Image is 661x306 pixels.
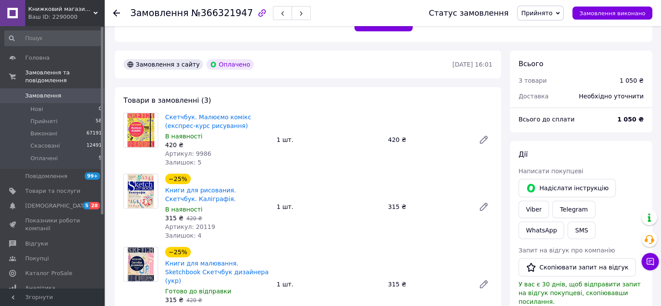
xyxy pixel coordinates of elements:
button: Чат з покупцем [641,253,659,270]
span: Каталог ProSale [25,269,72,277]
span: Покупці [25,255,49,262]
span: 315 ₴ [165,296,183,303]
div: 1 шт. [273,134,384,146]
span: 99+ [85,172,100,180]
div: −25% [165,247,191,257]
a: Книги для рисования. Скетчбук. Каліграфія. [165,187,236,202]
button: SMS [568,222,595,239]
span: Нові [30,105,43,113]
a: Редагувати [475,131,492,148]
a: Telegram [552,201,595,218]
span: Замовлення [25,92,61,100]
span: 3 товари [518,77,547,84]
span: Залишок: 4 [165,232,202,239]
span: Артикул: 9986 [165,150,211,157]
span: 420 ₴ [186,215,202,222]
span: 5 [99,155,102,162]
img: Книги для малювання. Sketchbook Скетчбук дизайнера (укр) [128,247,154,281]
img: Скетчбук. Малюємо комікс (експрес-курс рисування) [127,113,154,147]
div: 315 ₴ [385,278,472,290]
span: Виконані [30,130,57,138]
a: Редагувати [475,276,492,293]
time: [DATE] 16:01 [452,61,492,68]
span: №366321947 [191,8,253,18]
div: Статус замовлення [429,9,509,17]
span: У вас є 30 днів, щоб відправити запит на відгук покупцеві, скопіювавши посилання. [518,281,641,305]
span: Товари та послуги [25,187,80,195]
input: Пошук [4,30,103,46]
span: 315 ₴ [165,215,183,222]
div: 1 шт. [273,278,384,290]
div: 420 ₴ [165,141,269,149]
span: В наявності [165,133,203,140]
a: Книги для малювання. Sketchbook Скетчбук дизайнера (укр) [165,260,269,284]
span: Оплачені [30,155,58,162]
span: Відгуки [25,240,48,248]
div: Замовлення з сайту [123,59,203,70]
span: 58 [96,118,102,125]
span: Повідомлення [25,172,67,180]
div: 315 ₴ [385,201,472,213]
div: Повернутися назад [113,9,120,17]
span: Головна [25,54,50,62]
button: Замовлення виконано [572,7,652,20]
span: Замовлення [130,8,189,18]
span: 5 [83,202,90,209]
button: Скопіювати запит на відгук [518,258,636,276]
span: Дії [518,150,528,158]
div: 420 ₴ [385,134,472,146]
span: Артикул: 20119 [165,223,215,230]
a: WhatsApp [518,222,564,239]
a: Viber [518,201,549,218]
span: Залишок: 5 [165,159,202,166]
a: Редагувати [475,198,492,215]
span: Показники роботи компанії [25,217,80,232]
span: 12491 [86,142,102,150]
div: Необхідно уточнити [574,87,649,106]
span: 0 [99,105,102,113]
div: Оплачено [206,59,253,70]
a: Скетчбук. Малюємо комікс (експрес-курс рисування) [165,114,251,129]
span: 420 ₴ [186,297,202,303]
div: −25% [165,174,191,184]
img: Книги для рисования. Скетчбук. Каліграфія. [128,174,154,208]
span: Написати покупцеві [518,168,583,175]
div: 1 шт. [273,201,384,213]
span: Готово до відправки [165,288,231,295]
span: В наявності [165,206,203,213]
div: 1 050 ₴ [620,76,644,85]
span: [DEMOGRAPHIC_DATA] [25,202,90,210]
span: Всього до сплати [518,116,575,123]
span: Доставка [518,93,548,100]
span: Аналітика [25,284,55,292]
span: 67191 [86,130,102,138]
button: Надіслати інструкцію [518,179,616,197]
span: Запит на відгук про компанію [518,247,615,254]
span: Прийнято [521,10,552,17]
span: 28 [90,202,100,209]
div: Ваш ID: 2290000 [28,13,104,21]
span: Замовлення та повідомлення [25,69,104,84]
span: Скасовані [30,142,60,150]
span: Всього [518,60,543,68]
span: Книжковий магазин "ПАПІРУС" [28,5,93,13]
span: Товари в замовленні (3) [123,96,211,104]
b: 1 050 ₴ [617,116,644,123]
span: Замовлення виконано [579,10,645,17]
span: Прийняті [30,118,57,125]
